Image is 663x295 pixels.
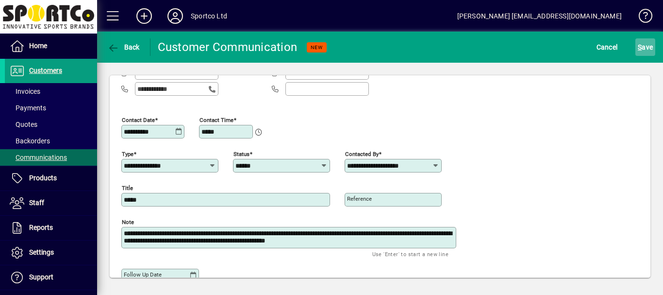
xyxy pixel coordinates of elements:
a: Invoices [5,83,97,100]
span: Quotes [10,121,37,128]
mat-label: Contact time [199,116,233,123]
mat-label: Reference [347,195,372,202]
a: Knowledge Base [631,2,651,34]
span: Settings [29,248,54,256]
mat-label: Follow up date [124,271,162,278]
span: NEW [311,44,323,51]
a: Products [5,166,97,191]
mat-hint: Use 'Enter' to start a new line [372,248,448,260]
mat-label: Contact date [122,116,155,123]
app-page-header-button: Back [97,38,150,56]
span: Cancel [597,39,618,55]
a: Reports [5,216,97,240]
a: Home [5,34,97,58]
span: ave [638,39,653,55]
a: Quotes [5,116,97,133]
button: Profile [160,7,191,25]
a: Support [5,265,97,290]
span: Home [29,42,47,50]
span: Back [107,43,140,51]
span: Backorders [10,137,50,145]
span: Staff [29,199,44,207]
span: Support [29,273,53,281]
mat-label: Contacted by [345,150,379,157]
div: [PERSON_NAME] [EMAIL_ADDRESS][DOMAIN_NAME] [457,8,622,24]
mat-label: Type [122,150,133,157]
span: Customers [29,67,62,74]
mat-label: Note [122,218,134,225]
button: Save [635,38,655,56]
button: Add [129,7,160,25]
span: S [638,43,642,51]
button: Cancel [594,38,620,56]
a: Backorders [5,133,97,149]
mat-label: Title [122,184,133,191]
a: Communications [5,149,97,166]
span: Reports [29,224,53,231]
mat-label: Status [233,150,249,157]
span: Invoices [10,87,40,95]
div: Customer Communication [158,39,298,55]
div: Sportco Ltd [191,8,227,24]
span: Communications [10,154,67,161]
a: Payments [5,100,97,116]
a: Staff [5,191,97,215]
span: Products [29,174,57,182]
span: Payments [10,104,46,112]
button: Back [105,38,142,56]
a: Settings [5,241,97,265]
